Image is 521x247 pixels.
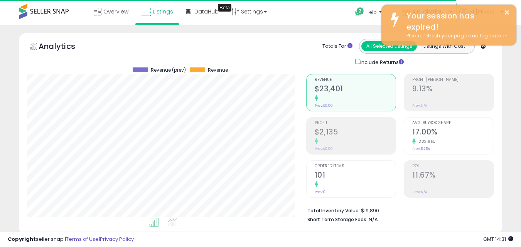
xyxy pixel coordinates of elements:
[412,190,427,194] small: Prev: N/A
[412,146,430,151] small: Prev: 5.25%
[315,84,396,95] h2: $23,401
[401,32,511,40] div: Please refresh your page and log back in
[218,4,231,12] div: Tooltip anchor
[307,205,488,215] li: $19,890
[8,235,36,243] strong: Copyright
[369,216,378,223] span: N/A
[39,41,90,54] h5: Analytics
[307,216,368,223] b: Short Term Storage Fees:
[416,41,472,51] button: Listings With Cost
[208,67,228,73] span: Revenue
[412,103,427,108] small: Prev: N/A
[315,121,396,125] span: Profit
[401,10,511,32] div: Your session has expired!
[315,78,396,82] span: Revenue
[412,171,494,181] h2: 11.67%
[307,207,360,214] b: Total Inventory Value:
[361,41,417,51] button: All Selected Listings
[412,164,494,168] span: ROI
[315,164,396,168] span: Ordered Items
[412,78,494,82] span: Profit [PERSON_NAME]
[8,236,134,243] div: seller snap | |
[315,171,396,181] h2: 101
[412,121,494,125] span: Avg. Buybox Share
[194,8,219,15] span: DataHub
[151,67,186,73] span: Revenue (prev)
[483,235,513,243] span: 2025-10-8 14:31 GMT
[349,57,413,66] div: Include Returns
[66,235,99,243] a: Terms of Use
[103,8,128,15] span: Overview
[366,9,377,15] span: Help
[100,235,134,243] a: Privacy Policy
[355,7,364,17] i: Get Help
[153,8,173,15] span: Listings
[412,84,494,95] h2: 9.13%
[412,128,494,138] h2: 17.00%
[315,146,333,151] small: Prev: $0.00
[322,43,352,50] div: Totals For
[315,103,333,108] small: Prev: $0.00
[416,139,435,145] small: 223.81%
[315,128,396,138] h2: $2,135
[504,8,510,17] button: ×
[315,190,325,194] small: Prev: 0
[349,1,395,25] a: Help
